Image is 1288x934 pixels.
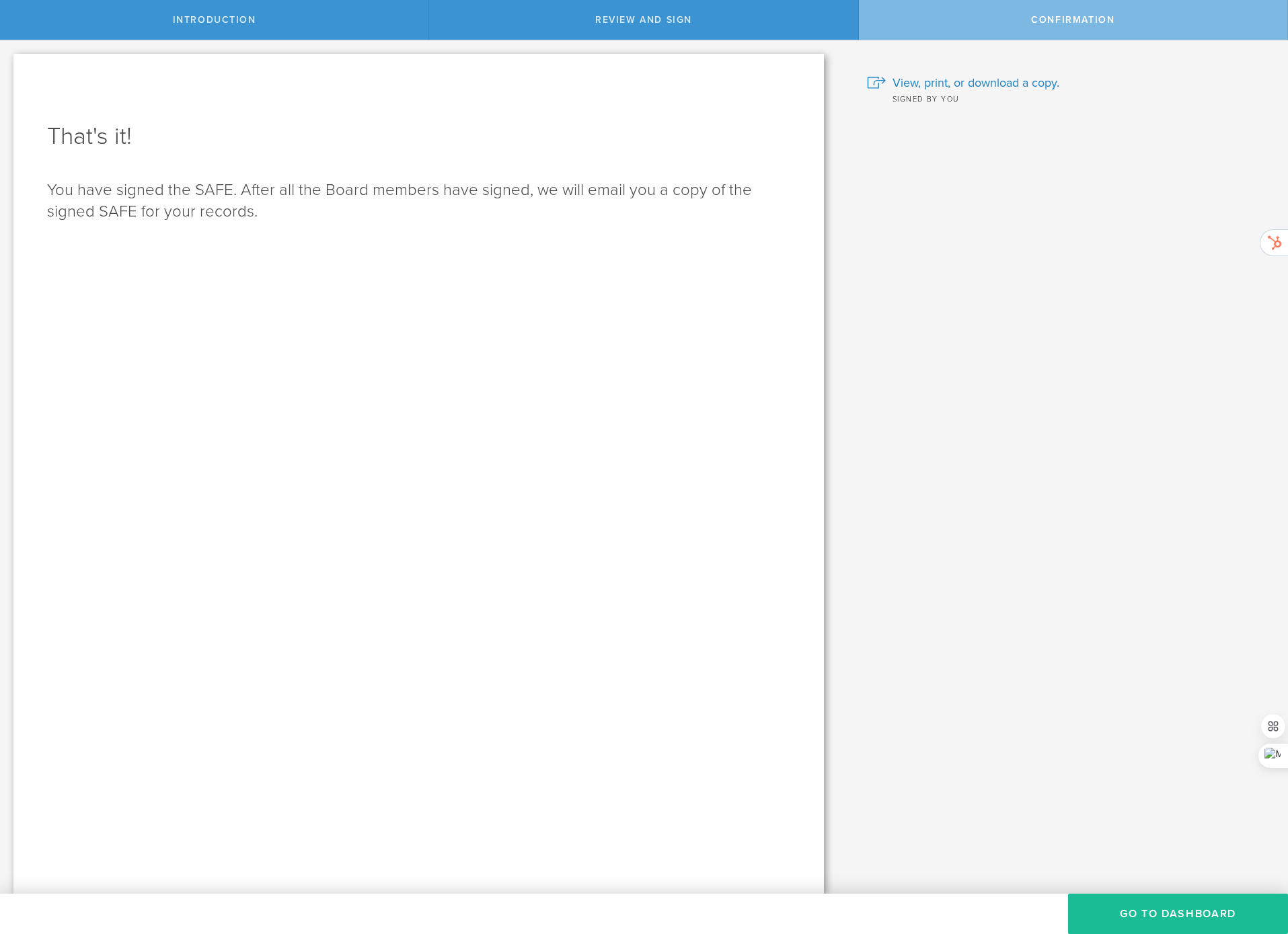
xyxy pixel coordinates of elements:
[47,180,790,223] p: You have signed the SAFE. After all the Board members have signed, we will email you a copy of th...
[173,14,256,26] span: Introduction
[47,120,790,153] h1: That's it!
[595,14,692,26] span: Review and Sign
[1068,894,1288,934] button: Go to Dashboard
[1031,14,1114,26] span: Confirmation
[867,91,1268,105] div: Signed by You
[893,74,1059,91] span: View, print, or download a copy.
